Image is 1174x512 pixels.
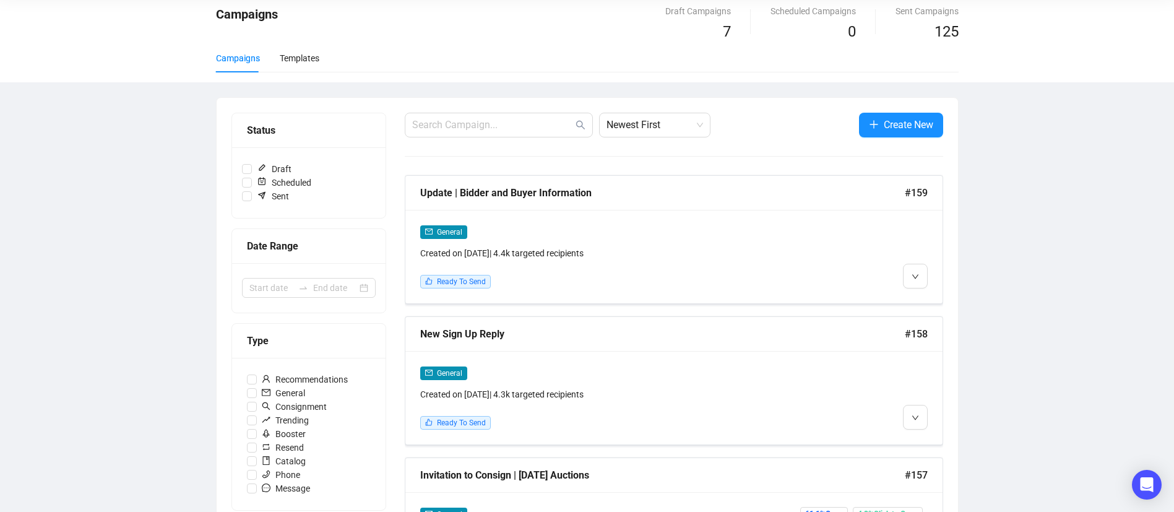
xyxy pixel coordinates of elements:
[437,277,486,286] span: Ready To Send
[905,467,928,483] span: #157
[216,51,260,65] div: Campaigns
[257,400,332,414] span: Consignment
[298,283,308,293] span: to
[437,228,462,236] span: General
[262,484,270,492] span: message
[723,23,731,40] span: 7
[905,185,928,201] span: #159
[249,281,293,295] input: Start date
[884,117,933,132] span: Create New
[257,454,311,468] span: Catalog
[859,113,943,137] button: Create New
[252,162,296,176] span: Draft
[1132,470,1162,500] div: Open Intercom Messenger
[437,369,462,378] span: General
[257,373,353,386] span: Recommendations
[252,189,294,203] span: Sent
[262,470,270,479] span: phone
[262,443,270,451] span: retweet
[576,120,585,130] span: search
[848,23,856,40] span: 0
[405,175,943,304] a: Update | Bidder and Buyer Information#159mailGeneralCreated on [DATE]| 4.4k targeted recipientsli...
[420,467,905,483] div: Invitation to Consign | [DATE] Auctions
[257,441,309,454] span: Resend
[896,4,959,18] div: Sent Campaigns
[257,427,311,441] span: Booster
[262,375,270,383] span: user
[912,273,919,280] span: down
[313,281,357,295] input: End date
[934,23,959,40] span: 125
[298,283,308,293] span: swap-right
[247,238,371,254] div: Date Range
[912,414,919,422] span: down
[257,468,305,482] span: Phone
[412,118,573,132] input: Search Campaign...
[770,4,856,18] div: Scheduled Campaigns
[262,429,270,438] span: rocket
[425,228,433,235] span: mail
[280,51,319,65] div: Templates
[425,419,433,426] span: like
[247,123,371,138] div: Status
[257,386,310,400] span: General
[247,333,371,349] div: Type
[262,402,270,410] span: search
[420,246,799,260] div: Created on [DATE] | 4.4k targeted recipients
[869,119,879,129] span: plus
[606,113,703,137] span: Newest First
[420,326,905,342] div: New Sign Up Reply
[425,277,433,285] span: like
[425,369,433,376] span: mail
[420,185,905,201] div: Update | Bidder and Buyer Information
[437,419,486,427] span: Ready To Send
[405,316,943,445] a: New Sign Up Reply#158mailGeneralCreated on [DATE]| 4.3k targeted recipientslikeReady To Send
[257,482,315,495] span: Message
[216,7,278,22] span: Campaigns
[665,4,731,18] div: Draft Campaigns
[252,176,316,189] span: Scheduled
[262,415,270,424] span: rise
[905,326,928,342] span: #158
[262,388,270,397] span: mail
[262,456,270,465] span: book
[420,388,799,401] div: Created on [DATE] | 4.3k targeted recipients
[257,414,314,427] span: Trending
